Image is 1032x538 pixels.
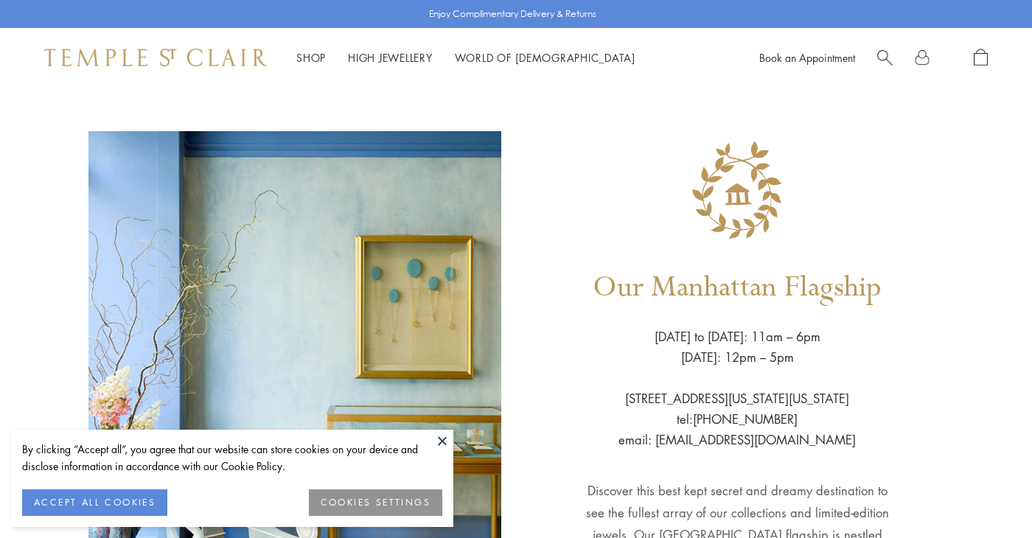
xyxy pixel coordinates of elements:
[429,7,596,21] p: Enjoy Complimentary Delivery & Returns
[44,49,267,66] img: Temple St. Clair
[22,489,167,516] button: ACCEPT ALL COOKIES
[309,489,442,516] button: COOKIES SETTINGS
[348,50,433,65] a: High JewelleryHigh Jewellery
[655,326,820,368] p: [DATE] to [DATE]: 11am – 6pm [DATE]: 12pm – 5pm
[593,249,882,326] h1: Our Manhattan Flagship
[22,441,442,475] div: By clicking “Accept all”, you agree that our website can store cookies on your device and disclos...
[877,49,893,67] a: Search
[759,50,855,65] a: Book an Appointment
[455,50,635,65] a: World of [DEMOGRAPHIC_DATA]World of [DEMOGRAPHIC_DATA]
[296,49,635,67] nav: Main navigation
[618,368,856,450] p: [STREET_ADDRESS][US_STATE][US_STATE] tel:[PHONE_NUMBER] email: [EMAIL_ADDRESS][DOMAIN_NAME]
[974,49,988,67] a: Open Shopping Bag
[296,50,326,65] a: ShopShop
